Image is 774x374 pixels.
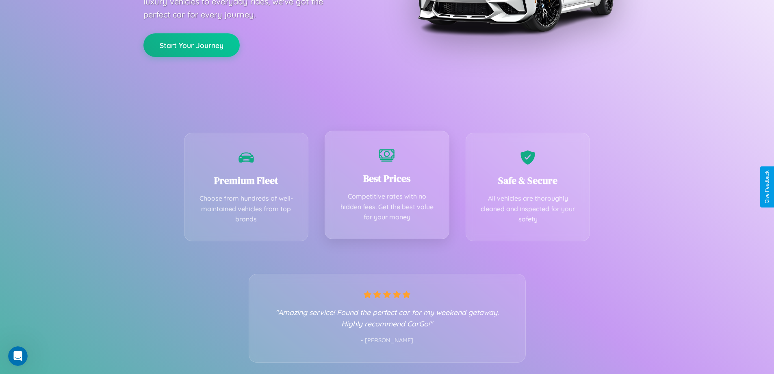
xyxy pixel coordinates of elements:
p: All vehicles are thoroughly cleaned and inspected for your safety [478,193,578,225]
button: Start Your Journey [143,33,240,57]
h3: Safe & Secure [478,174,578,187]
p: "Amazing service! Found the perfect car for my weekend getaway. Highly recommend CarGo!" [265,306,509,329]
h3: Best Prices [337,172,437,185]
h3: Premium Fleet [197,174,296,187]
iframe: Intercom live chat [8,346,28,366]
p: Competitive rates with no hidden fees. Get the best value for your money [337,191,437,223]
p: - [PERSON_NAME] [265,335,509,346]
div: Give Feedback [764,171,770,203]
p: Choose from hundreds of well-maintained vehicles from top brands [197,193,296,225]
